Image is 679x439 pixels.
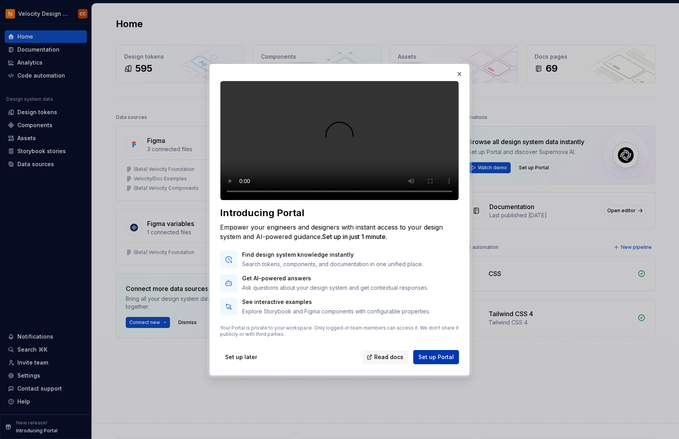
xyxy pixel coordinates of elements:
div: Empower your engineers and designers with instant access to your design system and AI-powered gui... [220,222,459,241]
p: Ask questions about your design system and get contextual responses. [242,284,428,292]
p: Find design system knowledge instantly [242,251,423,259]
div: Introducing Portal [220,207,459,219]
p: See interactive examples [242,298,430,306]
button: Set up later [220,350,262,364]
span: Set up in just 1 minute. [322,233,387,241]
span: Set up Portal [418,353,454,361]
p: Get AI-powered answers [242,274,428,282]
p: Your Portal is private to your workspace. Only logged-in team members can access it. We don't sha... [220,325,459,337]
p: Search tokens, components, and documentation in one unified place. [242,260,423,268]
button: Set up Portal [413,350,459,364]
a: Read docs [363,350,409,364]
p: Explore Storybook and Figma components with configurable properties. [242,307,430,315]
span: Read docs [374,353,403,361]
span: Set up later [225,353,257,361]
